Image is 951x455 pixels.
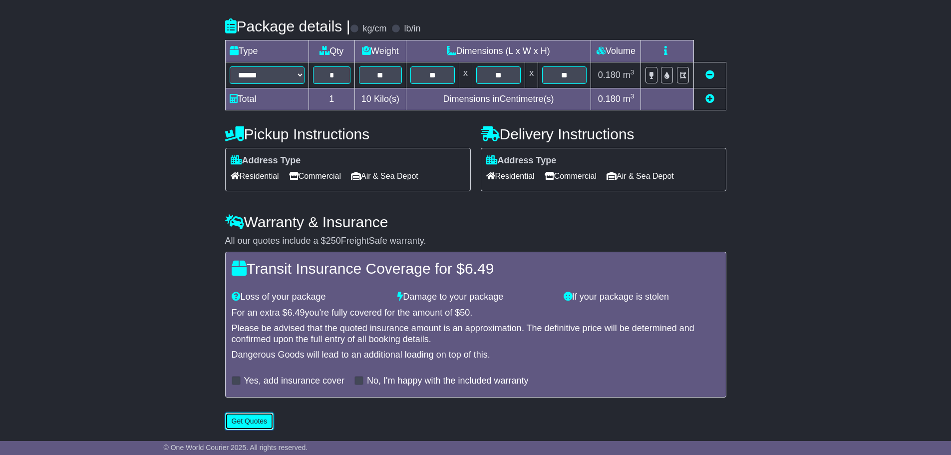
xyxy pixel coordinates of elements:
span: Residential [486,168,535,184]
span: 0.180 [598,94,621,104]
label: No, I'm happy with the included warranty [367,376,529,387]
div: Dangerous Goods will lead to an additional loading on top of this. [232,350,720,361]
div: If your package is stolen [559,292,725,303]
td: 1 [309,88,355,110]
div: Damage to your package [392,292,559,303]
label: Address Type [486,155,557,166]
h4: Warranty & Insurance [225,214,726,230]
td: Dimensions in Centimetre(s) [406,88,591,110]
span: 10 [361,94,371,104]
sup: 3 [631,68,634,76]
td: Volume [591,40,641,62]
div: Loss of your package [227,292,393,303]
span: © One World Courier 2025. All rights reserved. [164,444,308,452]
span: 6.49 [465,260,494,277]
label: Yes, add insurance cover [244,376,344,387]
h4: Delivery Instructions [481,126,726,142]
span: Air & Sea Depot [351,168,418,184]
td: x [459,62,472,88]
span: m [623,70,634,80]
div: For an extra $ you're fully covered for the amount of $ . [232,308,720,319]
span: Commercial [545,168,597,184]
span: Air & Sea Depot [607,168,674,184]
a: Add new item [705,94,714,104]
td: x [525,62,538,88]
label: Address Type [231,155,301,166]
button: Get Quotes [225,413,274,430]
div: Please be advised that the quoted insurance amount is an approximation. The definitive price will... [232,323,720,345]
span: m [623,94,634,104]
span: 6.49 [288,308,305,318]
span: Commercial [289,168,341,184]
h4: Pickup Instructions [225,126,471,142]
td: Kilo(s) [355,88,406,110]
h4: Transit Insurance Coverage for $ [232,260,720,277]
sup: 3 [631,92,634,100]
h4: Package details | [225,18,350,34]
label: kg/cm [362,23,386,34]
label: lb/in [404,23,420,34]
td: Dimensions (L x W x H) [406,40,591,62]
div: All our quotes include a $ FreightSafe warranty. [225,236,726,247]
span: 250 [326,236,341,246]
td: Qty [309,40,355,62]
td: Weight [355,40,406,62]
td: Total [225,88,309,110]
span: Residential [231,168,279,184]
td: Type [225,40,309,62]
span: 50 [460,308,470,318]
span: 0.180 [598,70,621,80]
a: Remove this item [705,70,714,80]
